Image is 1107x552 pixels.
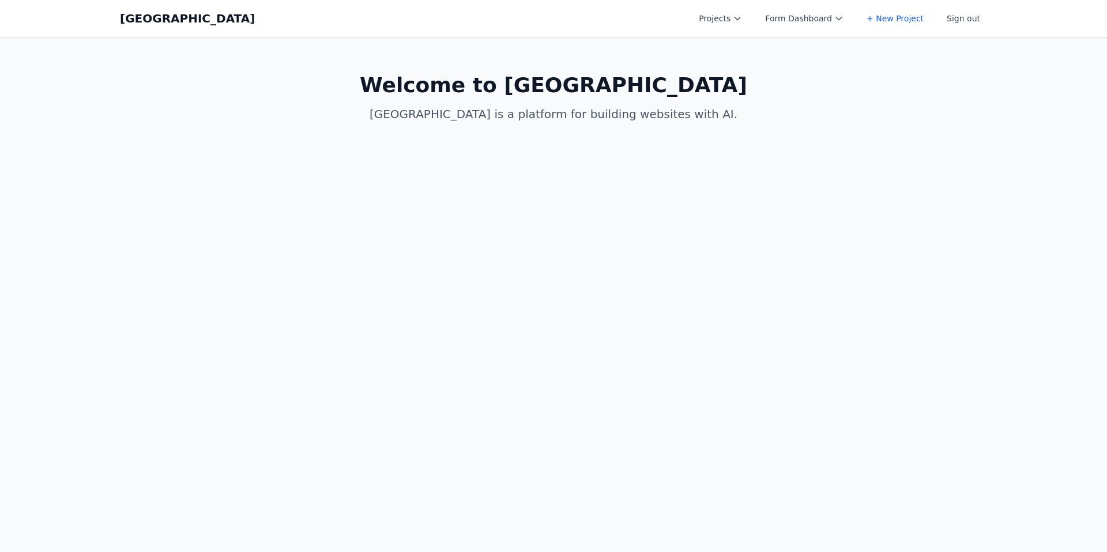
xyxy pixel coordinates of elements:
p: [GEOGRAPHIC_DATA] is a platform for building websites with AI. [332,106,775,122]
button: Sign out [940,8,987,29]
button: Projects [692,8,749,29]
button: Form Dashboard [758,8,850,29]
h1: Welcome to [GEOGRAPHIC_DATA] [332,74,775,97]
a: [GEOGRAPHIC_DATA] [120,10,255,27]
a: + New Project [860,8,931,29]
